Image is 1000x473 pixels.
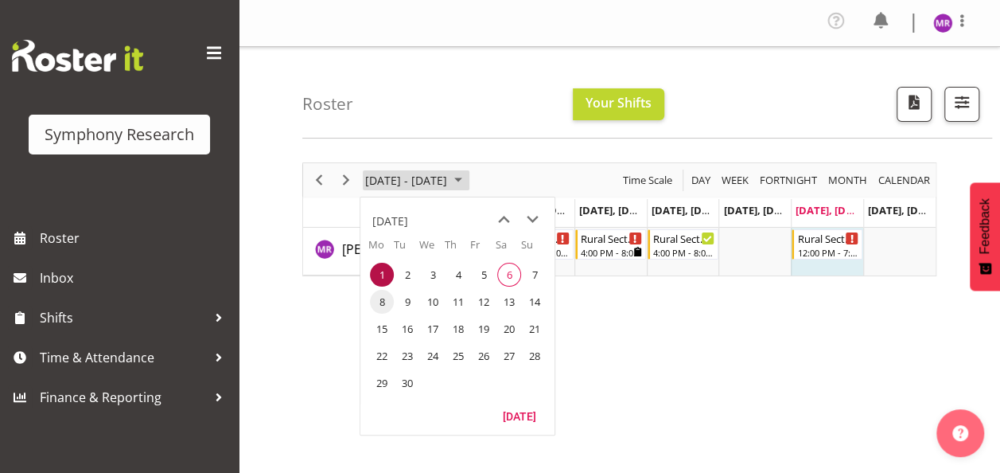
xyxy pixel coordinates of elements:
[970,182,1000,291] button: Feedback - Show survey
[573,88,664,120] button: Your Shifts
[653,230,714,246] div: Rural Sector Arvo/Evenings
[648,229,718,260] div: Minu Rana"s event - Rural Sector Arvo/Evenings Begin From Thursday, September 4, 2025 at 4:00:00 ...
[372,205,408,237] div: title
[723,203,796,217] span: [DATE], [DATE]
[978,198,992,254] span: Feedback
[342,240,441,258] span: [PERSON_NAME]
[489,205,518,234] button: previous month
[364,170,449,190] span: [DATE] - [DATE]
[796,203,868,217] span: [DATE], [DATE]
[303,228,430,276] td: Minu Rana resource
[523,317,547,341] span: Sunday, September 21, 2025
[621,170,674,190] span: Time Scale
[370,290,394,314] span: Monday, September 8, 2025
[621,170,675,190] button: Time Scale
[370,317,394,341] span: Monday, September 15, 2025
[827,170,869,190] span: Month
[897,87,932,122] button: Download a PDF of the roster according to the set date range.
[826,170,870,190] button: Timeline Month
[395,371,419,395] span: Tuesday, September 30, 2025
[446,263,470,287] span: Thursday, September 4, 2025
[368,237,394,261] th: Mo
[792,229,862,260] div: Minu Rana"s event - Rural Sector Weekends Begin From Saturday, September 6, 2025 at 12:00:00 PM G...
[581,246,642,259] div: 4:00 PM - 8:00 PM
[363,170,469,190] button: September 01 - 07, 2025
[40,266,231,290] span: Inbox
[421,344,445,368] span: Wednesday, September 24, 2025
[45,123,194,147] div: Symphony Research
[579,203,652,217] span: [DATE], [DATE]
[40,306,207,330] span: Shifts
[523,344,547,368] span: Sunday, September 28, 2025
[472,344,496,368] span: Friday, September 26, 2025
[370,371,394,395] span: Monday, September 29, 2025
[497,317,521,341] span: Saturday, September 20, 2025
[518,205,547,234] button: next month
[876,170,933,190] button: Month
[581,230,642,246] div: Rural Sector Arvo/Evenings
[395,290,419,314] span: Tuesday, September 9, 2025
[653,246,714,259] div: 4:00 PM - 8:00 PM
[944,87,979,122] button: Filter Shifts
[309,170,330,190] button: Previous
[342,240,441,259] a: [PERSON_NAME]
[497,263,521,287] span: Saturday, September 6, 2025
[472,290,496,314] span: Friday, September 12, 2025
[523,290,547,314] span: Sunday, September 14, 2025
[305,163,333,197] div: Previous
[333,163,360,197] div: Next
[395,317,419,341] span: Tuesday, September 16, 2025
[40,385,207,409] span: Finance & Reporting
[419,237,445,261] th: We
[370,344,394,368] span: Monday, September 22, 2025
[720,170,750,190] span: Week
[758,170,819,190] span: Fortnight
[757,170,820,190] button: Fortnight
[586,94,652,111] span: Your Shifts
[472,263,496,287] span: Friday, September 5, 2025
[430,228,936,276] table: Timeline Week of September 1, 2025
[933,14,952,33] img: minu-rana11870.jpg
[797,246,858,259] div: 12:00 PM - 7:00 PM
[40,346,207,369] span: Time & Attendance
[497,344,521,368] span: Saturday, September 27, 2025
[496,237,521,261] th: Sa
[690,170,712,190] span: Day
[689,170,714,190] button: Timeline Day
[446,344,470,368] span: Thursday, September 25, 2025
[302,95,353,113] h4: Roster
[445,237,470,261] th: Th
[719,170,752,190] button: Timeline Week
[370,263,394,287] span: Monday, September 1, 2025
[395,263,419,287] span: Tuesday, September 2, 2025
[492,405,547,427] button: Today
[446,317,470,341] span: Thursday, September 18, 2025
[446,290,470,314] span: Thursday, September 11, 2025
[497,290,521,314] span: Saturday, September 13, 2025
[472,317,496,341] span: Friday, September 19, 2025
[868,203,940,217] span: [DATE], [DATE]
[421,317,445,341] span: Wednesday, September 17, 2025
[521,237,547,261] th: Su
[523,263,547,287] span: Sunday, September 7, 2025
[336,170,357,190] button: Next
[40,226,231,250] span: Roster
[470,237,496,261] th: Fr
[421,290,445,314] span: Wednesday, September 10, 2025
[302,162,936,276] div: Timeline Week of September 1, 2025
[952,425,968,441] img: help-xxl-2.png
[877,170,932,190] span: calendar
[394,237,419,261] th: Tu
[12,40,143,72] img: Rosterit website logo
[395,344,419,368] span: Tuesday, September 23, 2025
[652,203,724,217] span: [DATE], [DATE]
[368,261,394,288] td: Monday, September 1, 2025
[421,263,445,287] span: Wednesday, September 3, 2025
[797,230,858,246] div: Rural Sector Weekends
[575,229,646,260] div: Minu Rana"s event - Rural Sector Arvo/Evenings Begin From Wednesday, September 3, 2025 at 4:00:00...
